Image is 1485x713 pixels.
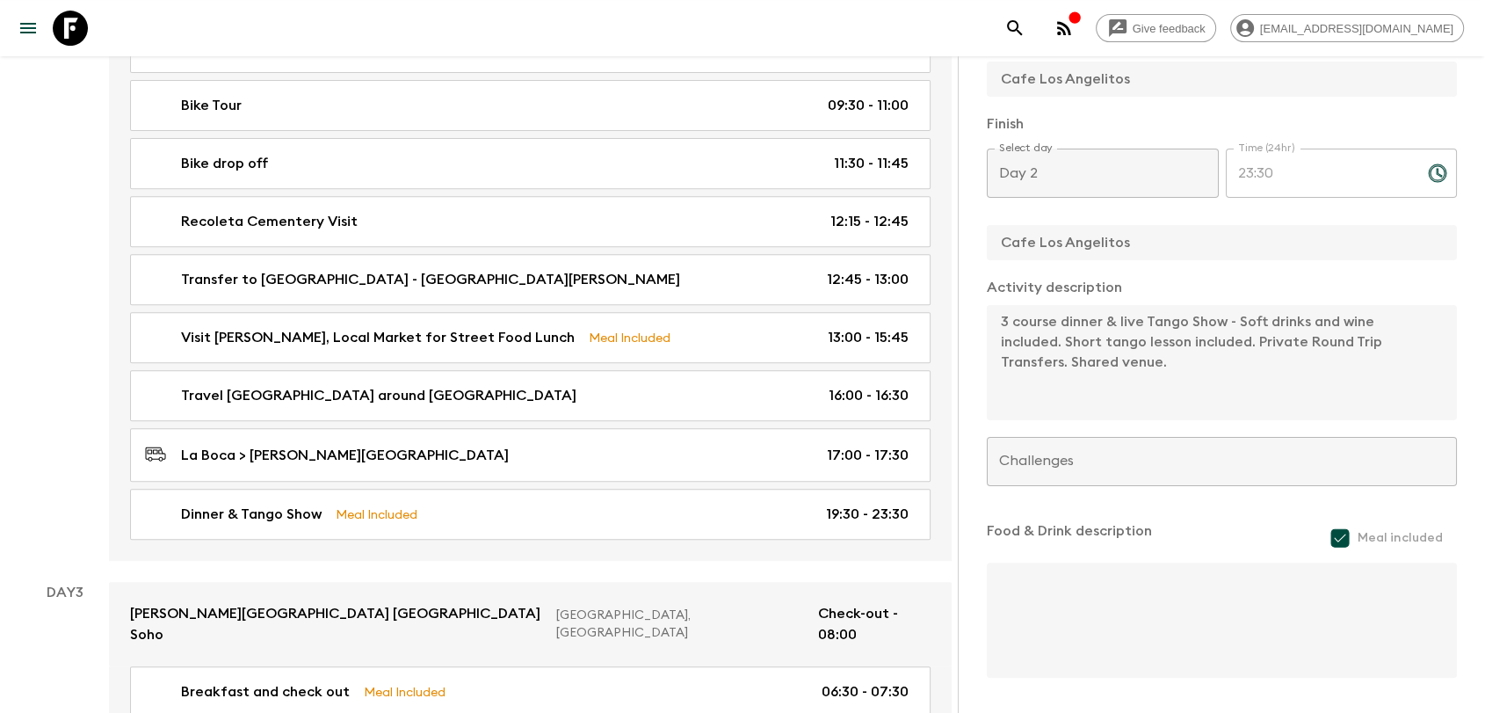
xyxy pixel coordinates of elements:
[827,269,909,290] p: 12:45 - 13:00
[21,582,109,603] p: Day 3
[181,95,242,116] p: Bike Tour
[181,385,576,406] p: Travel [GEOGRAPHIC_DATA] around [GEOGRAPHIC_DATA]
[997,11,1032,46] button: search adventures
[181,211,358,232] p: Recoleta Cementery Visit
[830,211,909,232] p: 12:15 - 12:45
[130,428,931,482] a: La Boca > [PERSON_NAME][GEOGRAPHIC_DATA]17:00 - 17:30
[1238,141,1295,156] label: Time (24hr)
[130,370,931,421] a: Travel [GEOGRAPHIC_DATA] around [GEOGRAPHIC_DATA]16:00 - 16:30
[181,269,680,290] p: Transfer to [GEOGRAPHIC_DATA] - [GEOGRAPHIC_DATA][PERSON_NAME]
[1096,14,1216,42] a: Give feedback
[181,445,509,466] p: La Boca > [PERSON_NAME][GEOGRAPHIC_DATA]
[999,141,1053,156] label: Select day
[1123,22,1215,35] span: Give feedback
[827,445,909,466] p: 17:00 - 17:30
[130,80,931,131] a: Bike Tour09:30 - 11:00
[130,254,931,305] a: Transfer to [GEOGRAPHIC_DATA] - [GEOGRAPHIC_DATA][PERSON_NAME]12:45 - 13:00
[11,11,46,46] button: menu
[130,312,931,363] a: Visit [PERSON_NAME], Local Market for Street Food LunchMeal Included13:00 - 15:45
[829,385,909,406] p: 16:00 - 16:30
[130,489,931,540] a: Dinner & Tango ShowMeal Included19:30 - 23:30
[364,682,445,702] p: Meal Included
[336,505,417,524] p: Meal Included
[130,196,931,247] a: Recoleta Cementery Visit12:15 - 12:45
[181,153,268,174] p: Bike drop off
[130,603,542,645] p: [PERSON_NAME][GEOGRAPHIC_DATA] [GEOGRAPHIC_DATA] Soho
[1250,22,1463,35] span: [EMAIL_ADDRESS][DOMAIN_NAME]
[181,504,322,525] p: Dinner & Tango Show
[181,327,575,348] p: Visit [PERSON_NAME], Local Market for Street Food Lunch
[589,328,670,347] p: Meal Included
[828,327,909,348] p: 13:00 - 15:45
[834,153,909,174] p: 11:30 - 11:45
[181,681,350,702] p: Breakfast and check out
[1230,14,1464,42] div: [EMAIL_ADDRESS][DOMAIN_NAME]
[987,305,1443,420] textarea: 3 course dinner & live Tango Show - Soft drinks and wine included. Short tango lesson included. P...
[556,607,804,642] p: [GEOGRAPHIC_DATA], [GEOGRAPHIC_DATA]
[1226,149,1414,198] input: hh:mm
[1358,529,1443,547] span: Meal included
[109,582,952,666] a: [PERSON_NAME][GEOGRAPHIC_DATA] [GEOGRAPHIC_DATA] Soho[GEOGRAPHIC_DATA], [GEOGRAPHIC_DATA]Check-ou...
[987,520,1152,556] p: Food & Drink description
[987,113,1457,135] p: Finish
[818,603,931,645] p: Check-out - 08:00
[826,504,909,525] p: 19:30 - 23:30
[822,681,909,702] p: 06:30 - 07:30
[987,277,1457,298] p: Activity description
[828,95,909,116] p: 09:30 - 11:00
[130,138,931,189] a: Bike drop off11:30 - 11:45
